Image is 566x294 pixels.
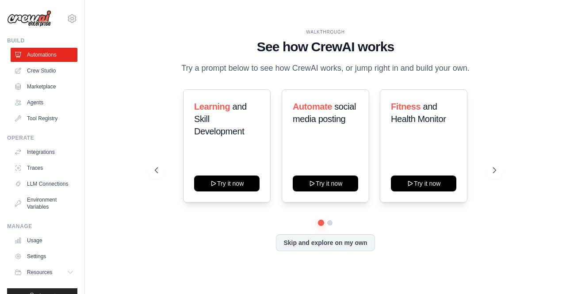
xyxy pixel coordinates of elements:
a: Settings [11,249,77,263]
a: Automations [11,48,77,62]
button: Try it now [194,176,260,191]
a: Agents [11,95,77,110]
a: LLM Connections [11,177,77,191]
div: Manage [7,223,77,230]
a: Marketplace [11,80,77,94]
button: Resources [11,265,77,279]
button: Skip and explore on my own [276,234,375,251]
div: WALKTHROUGH [155,29,496,35]
p: Try a prompt below to see how CrewAI works, or jump right in and build your own. [177,62,474,75]
a: Environment Variables [11,193,77,214]
a: Crew Studio [11,64,77,78]
div: Operate [7,134,77,141]
a: Integrations [11,145,77,159]
span: Learning [194,102,230,111]
span: Automate [293,102,332,111]
button: Try it now [391,176,456,191]
span: Resources [27,269,52,276]
span: Fitness [391,102,421,111]
a: Traces [11,161,77,175]
span: and Health Monitor [391,102,446,124]
h1: See how CrewAI works [155,39,496,55]
span: social media posting [293,102,356,124]
img: Logo [7,10,51,27]
span: and Skill Development [194,102,247,136]
div: Build [7,37,77,44]
a: Usage [11,233,77,248]
a: Tool Registry [11,111,77,126]
button: Try it now [293,176,358,191]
